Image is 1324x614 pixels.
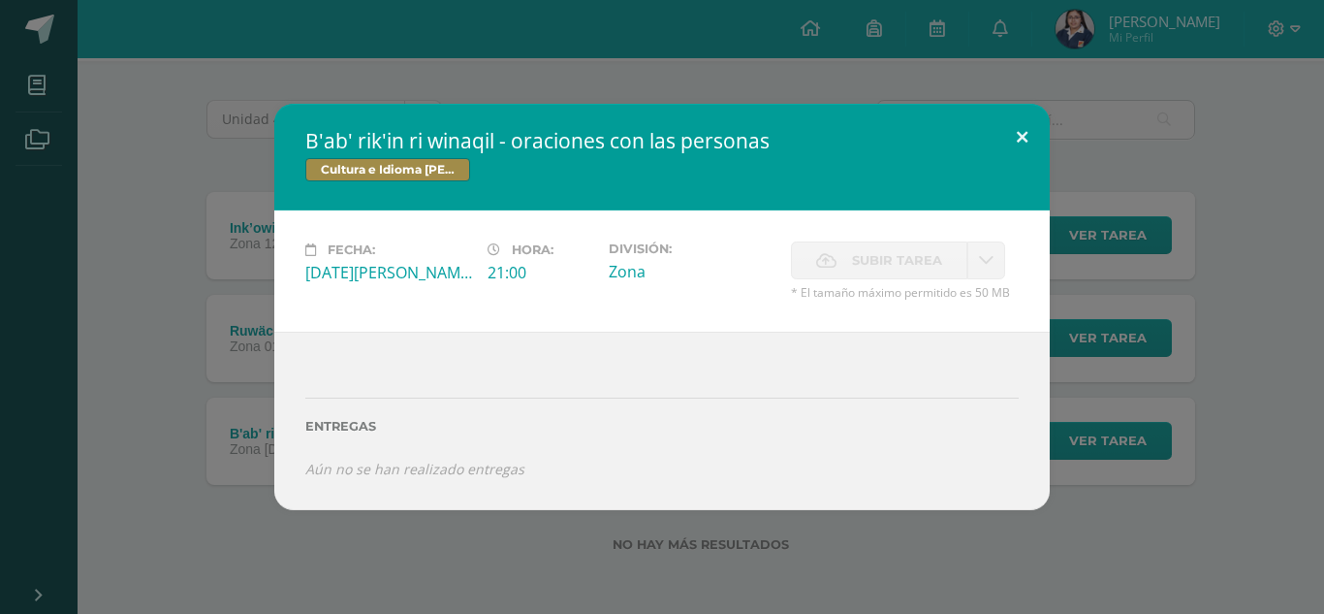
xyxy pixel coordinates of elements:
[994,104,1050,170] button: Close (Esc)
[305,460,524,478] i: Aún no se han realizado entregas
[305,127,1019,154] h2: B'ab' rik'in ri winaqil - oraciones con las personas
[609,242,775,256] label: División:
[328,242,375,257] span: Fecha:
[609,261,775,282] div: Zona
[305,262,472,283] div: [DATE][PERSON_NAME]
[305,158,470,181] span: Cultura e Idioma [PERSON_NAME] o Xinca
[512,242,553,257] span: Hora:
[305,419,1019,434] label: Entregas
[488,262,593,283] div: 21:00
[967,242,1005,279] a: La fecha de entrega ha expirado
[791,242,967,279] label: La fecha de entrega ha expirado
[791,284,1019,301] span: * El tamaño máximo permitido es 50 MB
[852,242,942,278] span: Subir tarea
